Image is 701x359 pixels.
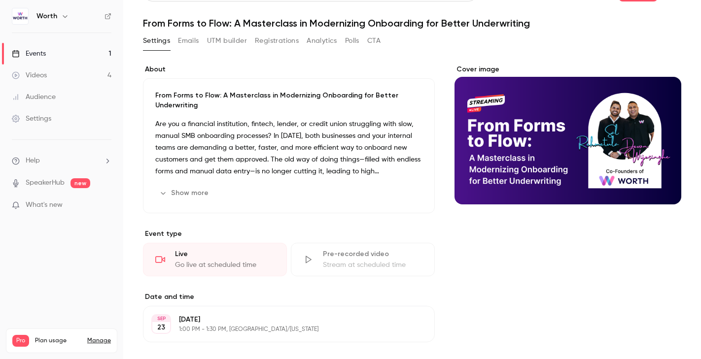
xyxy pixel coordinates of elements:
[12,92,56,102] div: Audience
[143,292,435,302] label: Date and time
[12,8,28,24] img: Worth
[179,326,383,333] p: 1:00 PM - 1:30 PM, [GEOGRAPHIC_DATA]/[US_STATE]
[26,156,40,166] span: Help
[35,337,81,345] span: Plan usage
[155,118,422,177] p: Are you a financial institution, fintech, lender, or credit union struggling with slow, manual SM...
[157,323,165,332] p: 23
[36,11,57,21] h6: Worth
[143,65,435,74] label: About
[12,114,51,124] div: Settings
[70,178,90,188] span: new
[143,17,681,29] h1: From Forms to Flow: A Masterclass in Modernizing Onboarding for Better Underwriting
[207,33,247,49] button: UTM builder
[178,33,199,49] button: Emails
[26,200,63,210] span: What's new
[155,91,422,110] p: From Forms to Flow: A Masterclass in Modernizing Onboarding for Better Underwriting
[175,249,275,259] div: Live
[307,33,337,49] button: Analytics
[291,243,435,276] div: Pre-recorded videoStream at scheduled time
[367,33,381,49] button: CTA
[455,65,681,204] section: Cover image
[323,249,422,259] div: Pre-recorded video
[87,337,111,345] a: Manage
[255,33,299,49] button: Registrations
[12,70,47,80] div: Videos
[179,315,383,325] p: [DATE]
[152,315,170,322] div: SEP
[143,33,170,49] button: Settings
[12,49,46,59] div: Events
[345,33,359,49] button: Polls
[12,335,29,347] span: Pro
[323,260,422,270] div: Stream at scheduled time
[26,178,65,188] a: SpeakerHub
[143,229,435,239] p: Event type
[155,185,214,201] button: Show more
[175,260,275,270] div: Go live at scheduled time
[455,65,681,74] label: Cover image
[143,243,287,276] div: LiveGo live at scheduled time
[12,156,111,166] li: help-dropdown-opener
